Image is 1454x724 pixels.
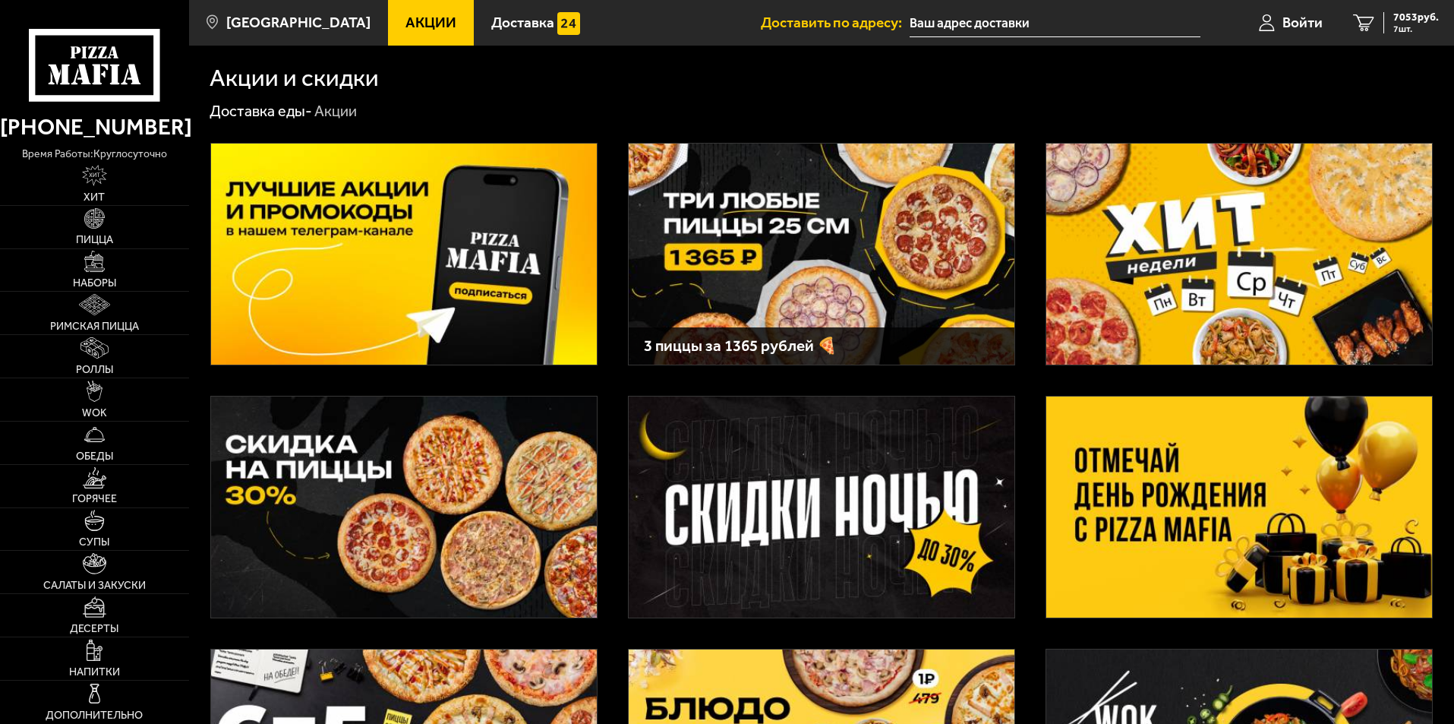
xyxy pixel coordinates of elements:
[76,451,113,462] span: Обеды
[210,66,379,90] h1: Акции и скидки
[405,15,456,30] span: Акции
[46,710,143,721] span: Дополнительно
[910,9,1200,37] input: Ваш адрес доставки
[1393,24,1439,33] span: 7 шт.
[226,15,371,30] span: [GEOGRAPHIC_DATA]
[76,365,113,375] span: Роллы
[491,15,554,30] span: Доставка
[1282,15,1323,30] span: Войти
[72,494,117,504] span: Горячее
[79,537,109,548] span: Супы
[70,624,118,634] span: Десерты
[50,321,139,332] span: Римская пицца
[761,15,910,30] span: Доставить по адресу:
[644,338,999,354] h3: 3 пиццы за 1365 рублей 🍕
[76,235,113,245] span: Пицца
[82,408,107,419] span: WOK
[69,667,120,678] span: Напитки
[84,192,105,203] span: Хит
[314,102,357,122] div: Акции
[73,278,116,289] span: Наборы
[210,102,312,120] a: Доставка еды-
[43,580,146,591] span: Салаты и закуски
[1393,12,1439,23] span: 7053 руб.
[628,143,1015,365] a: 3 пиццы за 1365 рублей 🍕
[557,12,580,35] img: 15daf4d41897b9f0e9f617042186c801.svg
